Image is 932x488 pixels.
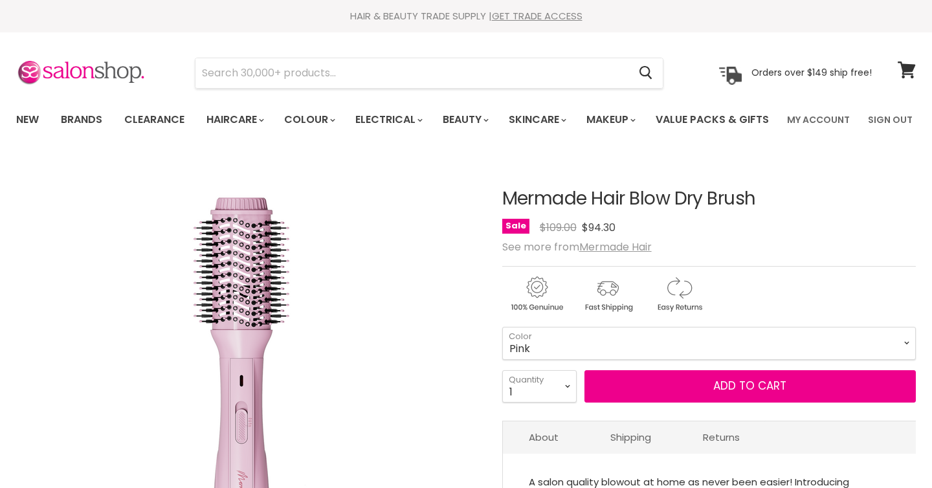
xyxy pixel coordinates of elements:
span: $94.30 [582,220,616,235]
a: About [503,421,584,453]
a: Beauty [433,106,496,133]
a: Skincare [499,106,574,133]
a: Sign Out [860,106,920,133]
a: Clearance [115,106,194,133]
img: shipping.gif [573,274,642,314]
a: Electrical [346,106,430,133]
span: See more from [502,239,652,254]
a: Shipping [584,421,677,453]
a: Makeup [577,106,643,133]
span: $109.00 [540,220,577,235]
select: Quantity [502,370,577,403]
img: genuine.gif [502,274,571,314]
a: Colour [274,106,343,133]
a: Brands [51,106,112,133]
a: GET TRADE ACCESS [492,9,582,23]
button: Add to cart [584,370,916,403]
p: Orders over $149 ship free! [751,67,872,78]
a: New [6,106,49,133]
form: Product [195,58,663,89]
ul: Main menu [6,101,779,139]
button: Search [628,58,663,88]
h1: Mermade Hair Blow Dry Brush [502,189,916,209]
span: Add to cart [713,378,786,394]
a: Value Packs & Gifts [646,106,779,133]
input: Search [195,58,628,88]
a: Returns [677,421,766,453]
a: Mermade Hair [579,239,652,254]
a: My Account [779,106,858,133]
span: Sale [502,219,529,234]
a: Haircare [197,106,272,133]
img: returns.gif [645,274,713,314]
